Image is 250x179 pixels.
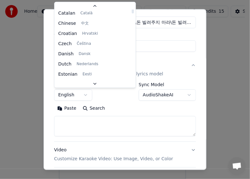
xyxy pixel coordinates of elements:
span: Danish [58,51,73,57]
span: Hrvatski [82,31,98,36]
span: Eesti [83,72,92,77]
span: 中文 [81,21,89,26]
span: Dutch [58,61,72,67]
span: Dansk [79,51,91,56]
span: Čeština [77,41,91,46]
span: Estonian [58,71,77,77]
span: Català [80,10,93,16]
span: Croatian [58,30,77,37]
span: Czech [58,40,72,47]
span: Catalan [58,10,75,16]
span: Chinese [58,20,76,26]
span: Nederlands [77,61,98,66]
